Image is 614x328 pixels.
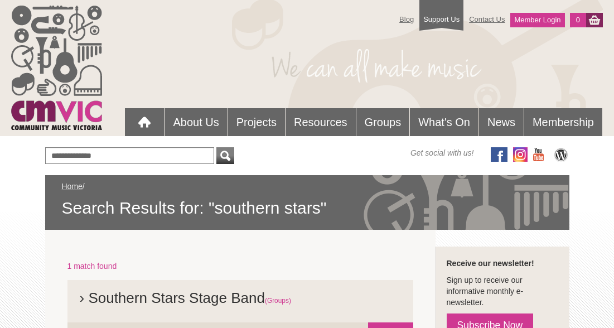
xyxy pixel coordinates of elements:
[410,108,478,136] a: What's On
[479,108,524,136] a: News
[463,9,510,29] a: Contact Us
[77,290,404,313] h2: › Southern Stars Stage Band
[62,197,553,219] span: Search Results for: "southern stars"
[286,108,356,136] a: Resources
[553,147,569,162] img: CMVic Blog
[265,297,291,305] span: (Groups)
[356,108,410,136] a: Groups
[410,147,474,158] span: Get social with us!
[67,261,413,272] p: 1 match found
[524,108,602,136] a: Membership
[570,13,586,27] a: 0
[394,9,419,29] a: Blog
[513,147,528,162] img: icon-instagram.png
[62,181,553,219] div: /
[447,259,534,268] strong: Receive our newsletter!
[11,6,102,130] img: cmvic_logo.png
[228,108,285,136] a: Projects
[165,108,227,136] a: About Us
[447,274,558,308] p: Sign up to receive our informative monthly e-newsletter.
[510,13,564,27] a: Member Login
[62,182,83,191] a: Home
